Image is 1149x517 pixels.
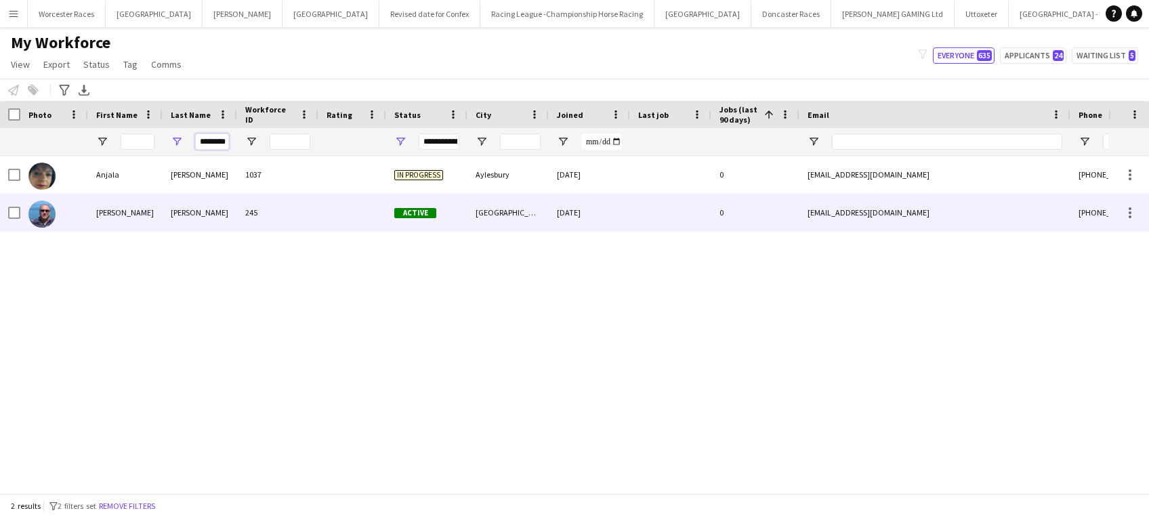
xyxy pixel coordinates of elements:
span: View [11,58,30,70]
div: Anjala [88,156,163,193]
div: [EMAIL_ADDRESS][DOMAIN_NAME] [799,156,1070,193]
a: View [5,56,35,73]
a: Tag [118,56,143,73]
button: [PERSON_NAME] GAMING Ltd [831,1,955,27]
button: [PERSON_NAME] [203,1,283,27]
div: [PERSON_NAME] [163,156,237,193]
input: Joined Filter Input [581,133,622,150]
button: Open Filter Menu [245,136,257,148]
span: Workforce ID [245,104,294,125]
span: Email [808,110,829,120]
span: First Name [96,110,138,120]
span: Last job [638,110,669,120]
button: Open Filter Menu [557,136,569,148]
span: 2 filters set [58,501,96,511]
button: Uttoxeter [955,1,1009,27]
button: Racing League -Championship Horse Racing [480,1,654,27]
span: My Workforce [11,33,110,53]
div: 1037 [237,156,318,193]
button: Everyone635 [933,47,995,64]
img: Jamie Hamilton [28,201,56,228]
div: [DATE] [549,156,630,193]
button: Revised date for Confex [379,1,480,27]
button: [GEOGRAPHIC_DATA] [654,1,751,27]
button: Open Filter Menu [1079,136,1091,148]
div: 0 [711,156,799,193]
a: Comms [146,56,187,73]
button: Open Filter Menu [476,136,488,148]
span: Last Name [171,110,211,120]
input: Workforce ID Filter Input [270,133,310,150]
span: Export [43,58,70,70]
div: Aylesbury [467,156,549,193]
span: 635 [977,50,992,61]
span: Phone [1079,110,1102,120]
button: Doncaster Races [751,1,831,27]
button: Applicants24 [1000,47,1066,64]
input: City Filter Input [500,133,541,150]
app-action-btn: Export XLSX [76,82,92,98]
button: Open Filter Menu [394,136,406,148]
button: Open Filter Menu [808,136,820,148]
span: 5 [1129,50,1135,61]
div: [PERSON_NAME] [88,194,163,231]
span: City [476,110,491,120]
span: Active [394,208,436,218]
button: Waiting list5 [1072,47,1138,64]
input: Email Filter Input [832,133,1062,150]
div: 0 [711,194,799,231]
span: Comms [151,58,182,70]
span: Rating [327,110,352,120]
input: Last Name Filter Input [195,133,229,150]
div: [DATE] [549,194,630,231]
input: First Name Filter Input [121,133,154,150]
div: [PERSON_NAME] [163,194,237,231]
app-action-btn: Advanced filters [56,82,72,98]
span: Photo [28,110,51,120]
span: Jobs (last 90 days) [719,104,759,125]
button: Remove filters [96,499,158,514]
div: [EMAIL_ADDRESS][DOMAIN_NAME] [799,194,1070,231]
a: Export [38,56,75,73]
span: Status [394,110,421,120]
button: Open Filter Menu [96,136,108,148]
button: [GEOGRAPHIC_DATA] [106,1,203,27]
span: 24 [1053,50,1064,61]
img: Anjala Hamilton [28,163,56,190]
span: Joined [557,110,583,120]
span: Tag [123,58,138,70]
a: Status [78,56,115,73]
button: Open Filter Menu [171,136,183,148]
div: 245 [237,194,318,231]
button: [GEOGRAPHIC_DATA] [283,1,379,27]
span: In progress [394,170,443,180]
div: [GEOGRAPHIC_DATA] [467,194,549,231]
button: Worcester Races [28,1,106,27]
span: Status [83,58,110,70]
